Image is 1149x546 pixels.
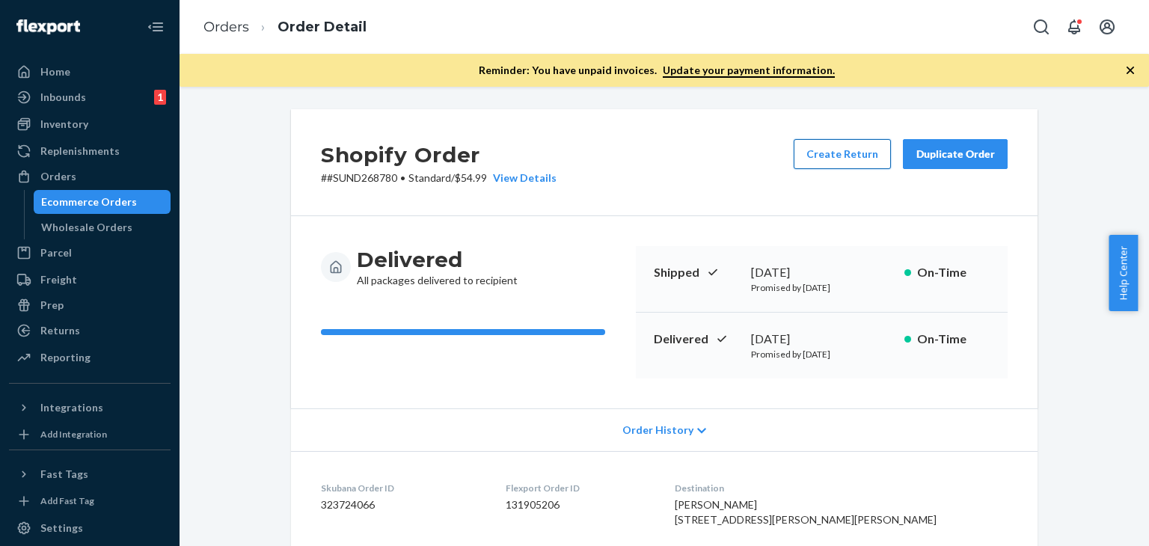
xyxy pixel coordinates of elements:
[357,246,518,273] h3: Delivered
[9,241,171,265] a: Parcel
[408,171,451,184] span: Standard
[40,64,70,79] div: Home
[9,396,171,420] button: Integrations
[16,19,80,34] img: Flexport logo
[9,426,171,444] a: Add Integration
[654,264,739,281] p: Shipped
[203,19,249,35] a: Orders
[40,169,76,184] div: Orders
[9,60,171,84] a: Home
[751,264,892,281] div: [DATE]
[675,498,937,526] span: [PERSON_NAME] [STREET_ADDRESS][PERSON_NAME][PERSON_NAME]
[40,400,103,415] div: Integrations
[321,482,482,494] dt: Skubana Order ID
[278,19,367,35] a: Order Detail
[917,264,990,281] p: On-Time
[40,494,94,507] div: Add Fast Tag
[751,348,892,361] p: Promised by [DATE]
[794,139,891,169] button: Create Return
[675,482,1008,494] dt: Destination
[41,220,132,235] div: Wholesale Orders
[40,245,72,260] div: Parcel
[321,497,482,512] dd: 323724066
[40,144,120,159] div: Replenishments
[479,63,835,78] p: Reminder: You have unpaid invoices.
[1092,12,1122,42] button: Open account menu
[9,462,171,486] button: Fast Tags
[321,171,557,185] p: # #SUND268780 / $54.99
[751,331,892,348] div: [DATE]
[34,190,171,214] a: Ecommerce Orders
[40,350,91,365] div: Reporting
[1109,235,1138,311] button: Help Center
[40,117,88,132] div: Inventory
[40,467,88,482] div: Fast Tags
[663,64,835,78] a: Update your payment information.
[903,139,1008,169] button: Duplicate Order
[487,171,557,185] button: View Details
[506,482,651,494] dt: Flexport Order ID
[9,139,171,163] a: Replenishments
[1026,12,1056,42] button: Open Search Box
[40,272,77,287] div: Freight
[9,112,171,136] a: Inventory
[40,323,80,338] div: Returns
[506,497,651,512] dd: 131905206
[622,423,693,438] span: Order History
[321,139,557,171] h2: Shopify Order
[41,194,137,209] div: Ecommerce Orders
[9,165,171,188] a: Orders
[751,281,892,294] p: Promised by [DATE]
[34,215,171,239] a: Wholesale Orders
[40,428,107,441] div: Add Integration
[141,12,171,42] button: Close Navigation
[9,319,171,343] a: Returns
[40,298,64,313] div: Prep
[400,171,405,184] span: •
[357,246,518,288] div: All packages delivered to recipient
[917,331,990,348] p: On-Time
[9,85,171,109] a: Inbounds1
[154,90,166,105] div: 1
[9,516,171,540] a: Settings
[9,346,171,369] a: Reporting
[9,268,171,292] a: Freight
[1059,12,1089,42] button: Open notifications
[654,331,739,348] p: Delivered
[191,5,379,49] ol: breadcrumbs
[9,492,171,510] a: Add Fast Tag
[40,90,86,105] div: Inbounds
[40,521,83,536] div: Settings
[9,293,171,317] a: Prep
[916,147,995,162] div: Duplicate Order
